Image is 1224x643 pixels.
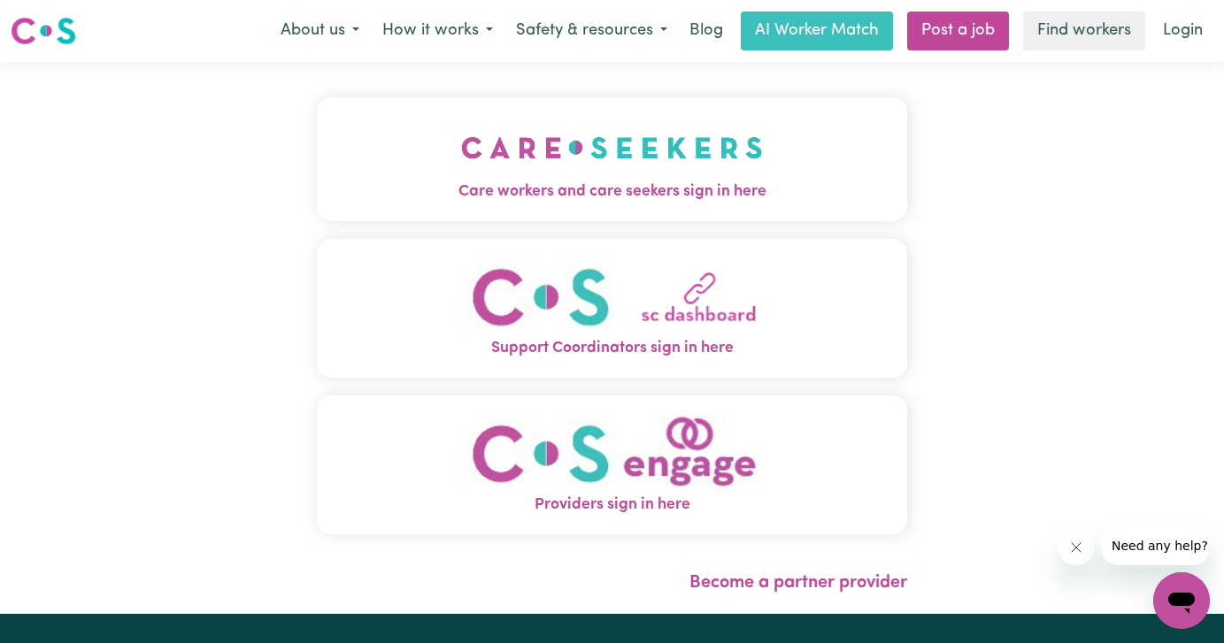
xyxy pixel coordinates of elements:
iframe: Message from company [1101,526,1210,565]
a: Careseekers logo [11,11,76,51]
span: Providers sign in here [317,494,908,517]
a: Login [1152,11,1213,50]
iframe: Close message [1058,530,1094,565]
button: Support Coordinators sign in here [317,239,908,378]
a: Blog [679,11,734,50]
a: Post a job [907,11,1009,50]
button: Care workers and care seekers sign in here [317,97,908,221]
span: Support Coordinators sign in here [317,337,908,360]
a: Become a partner provider [689,574,907,592]
span: Care workers and care seekers sign in here [317,180,908,203]
img: Careseekers logo [11,15,76,47]
a: AI Worker Match [741,11,893,50]
button: About us [269,12,371,50]
iframe: Button to launch messaging window [1153,572,1210,629]
button: Providers sign in here [317,395,908,534]
button: Safety & resources [504,12,679,50]
a: Find workers [1023,11,1145,50]
button: How it works [371,12,504,50]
